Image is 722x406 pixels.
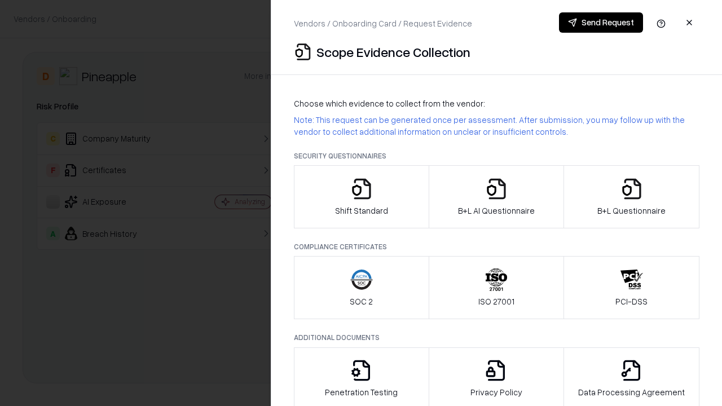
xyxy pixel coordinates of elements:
p: ISO 27001 [478,295,514,307]
button: Shift Standard [294,165,429,228]
p: PCI-DSS [615,295,648,307]
p: Compliance Certificates [294,242,699,251]
button: SOC 2 [294,256,429,319]
p: Privacy Policy [470,386,522,398]
p: Choose which evidence to collect from the vendor: [294,98,699,109]
p: Shift Standard [335,205,388,217]
p: B+L Questionnaire [597,205,666,217]
button: ISO 27001 [429,256,565,319]
p: Security Questionnaires [294,151,699,161]
p: Penetration Testing [325,386,398,398]
button: B+L AI Questionnaire [429,165,565,228]
button: B+L Questionnaire [563,165,699,228]
p: SOC 2 [350,295,373,307]
p: Note: This request can be generated once per assessment. After submission, you may follow up with... [294,114,699,138]
button: Send Request [559,12,643,33]
p: Scope Evidence Collection [316,43,470,61]
button: PCI-DSS [563,256,699,319]
p: Additional Documents [294,333,699,342]
p: B+L AI Questionnaire [458,205,535,217]
p: Data Processing Agreement [578,386,685,398]
p: Vendors / Onboarding Card / Request Evidence [294,17,472,29]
